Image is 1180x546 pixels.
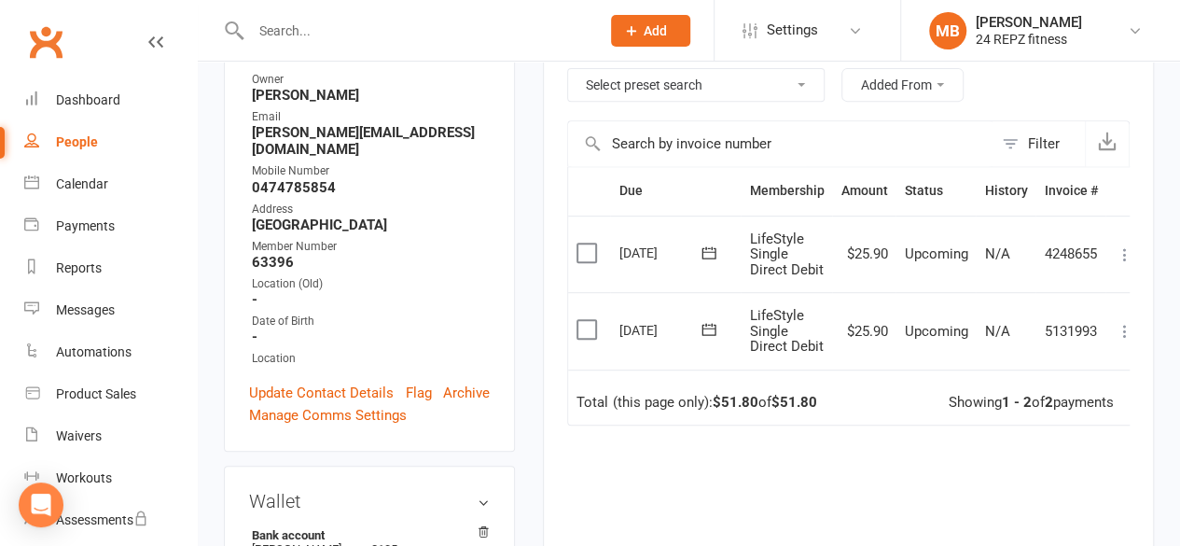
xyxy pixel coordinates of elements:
[618,315,704,344] div: [DATE]
[1044,394,1052,411] strong: 2
[1028,133,1060,155] div: Filter
[406,382,432,404] a: Flag
[976,167,1035,215] th: History
[24,415,197,457] a: Waivers
[56,470,112,485] div: Workouts
[22,19,69,65] a: Clubworx
[1001,394,1031,411] strong: 1 - 2
[1035,216,1105,293] td: 4248655
[252,275,490,293] div: Location (Old)
[252,108,490,126] div: Email
[56,218,115,233] div: Payments
[252,71,490,89] div: Owner
[252,124,490,158] strong: [PERSON_NAME][EMAIL_ADDRESS][DOMAIN_NAME]
[252,254,490,271] strong: 63396
[770,394,816,411] strong: $51.80
[749,231,823,278] span: LifeStyle Single Direct Debit
[24,163,197,205] a: Calendar
[56,386,136,401] div: Product Sales
[984,323,1009,340] span: N/A
[252,313,490,330] div: Date of Birth
[24,373,197,415] a: Product Sales
[611,15,690,47] button: Add
[252,350,490,368] div: Location
[767,9,818,51] span: Settings
[24,499,197,541] a: Assessments
[252,528,480,542] strong: Bank account
[56,302,115,317] div: Messages
[904,245,967,262] span: Upcoming
[252,162,490,180] div: Mobile Number
[618,238,704,267] div: [DATE]
[976,31,1082,48] div: 24 REPZ fitness
[644,23,667,38] span: Add
[245,18,588,44] input: Search...
[252,329,490,345] strong: -
[24,121,197,163] a: People
[948,395,1113,411] div: Showing of payments
[56,134,98,149] div: People
[24,457,197,499] a: Workouts
[56,260,102,275] div: Reports
[1035,292,1105,370] td: 5131993
[984,245,1009,262] span: N/A
[56,512,148,527] div: Assessments
[252,87,490,104] strong: [PERSON_NAME]
[741,167,832,215] th: Membership
[895,167,976,215] th: Status
[24,205,197,247] a: Payments
[712,394,757,411] strong: $51.80
[56,344,132,359] div: Automations
[976,14,1082,31] div: [PERSON_NAME]
[749,307,823,355] span: LifeStyle Single Direct Debit
[249,382,394,404] a: Update Contact Details
[19,483,63,527] div: Open Intercom Messenger
[576,395,816,411] div: Total (this page only): of
[568,121,993,166] input: Search by invoice number
[832,292,895,370] td: $25.90
[443,382,490,404] a: Archive
[252,179,490,196] strong: 0474785854
[24,331,197,373] a: Automations
[252,217,490,233] strong: [GEOGRAPHIC_DATA]
[56,176,108,191] div: Calendar
[610,167,741,215] th: Due
[252,201,490,218] div: Address
[24,247,197,289] a: Reports
[904,323,967,340] span: Upcoming
[24,289,197,331] a: Messages
[56,428,102,443] div: Waivers
[252,291,490,308] strong: -
[24,79,197,121] a: Dashboard
[249,491,490,511] h3: Wallet
[249,404,407,427] a: Manage Comms Settings
[1035,167,1105,215] th: Invoice #
[252,238,490,256] div: Member Number
[832,167,895,215] th: Amount
[841,68,964,102] button: Added From
[929,12,966,49] div: MB
[993,121,1085,166] button: Filter
[832,216,895,293] td: $25.90
[56,92,120,107] div: Dashboard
